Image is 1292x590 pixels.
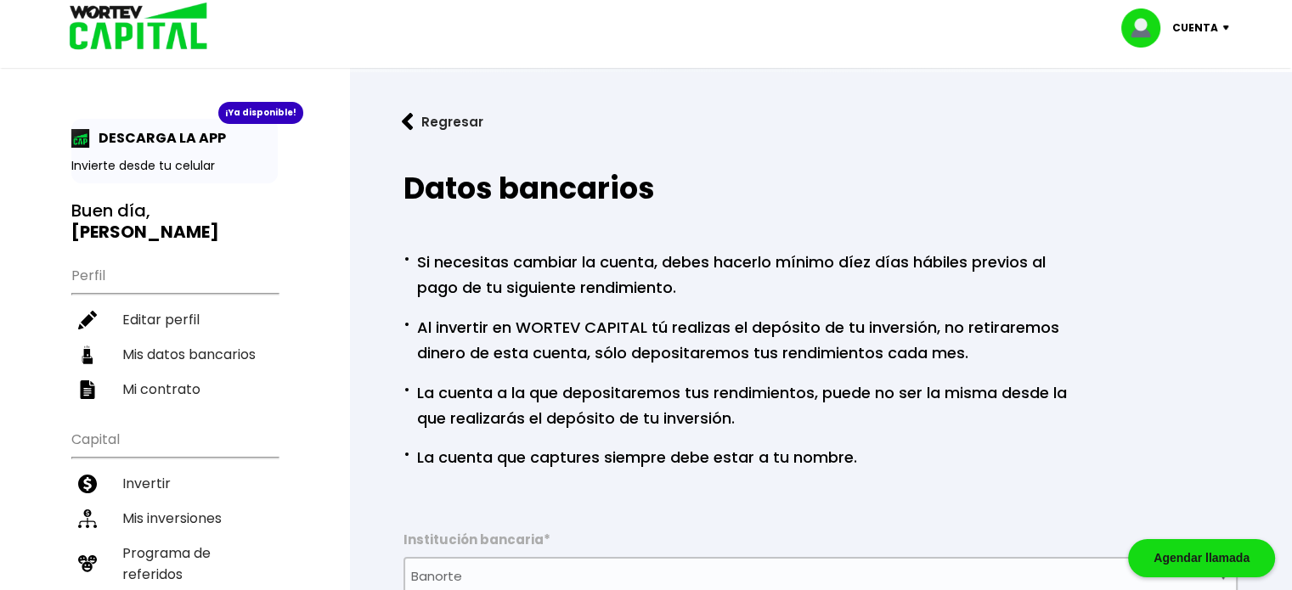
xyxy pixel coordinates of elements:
[71,200,278,243] h3: Buen día,
[403,441,409,467] span: ·
[1172,15,1218,41] p: Cuenta
[71,372,278,407] a: Mi contrato
[78,311,97,329] img: editar-icon.952d3147.svg
[403,377,409,402] span: ·
[1121,8,1172,48] img: profile-image
[1128,539,1275,577] div: Agendar llamada
[71,157,278,175] p: Invierte desde tu celular
[90,127,226,149] p: DESCARGA LA APP
[71,501,278,536] a: Mis inversiones
[403,312,1080,366] p: Al invertir en WORTEV CAPITAL tú realizas el depósito de tu inversión, no retiraremos dinero de e...
[78,380,97,399] img: contrato-icon.f2db500c.svg
[218,102,303,124] div: ¡Ya disponible!
[71,220,219,244] b: [PERSON_NAME]
[403,441,857,470] p: La cuenta que captures siempre debe estar a tu nombre.
[71,256,278,407] ul: Perfil
[376,99,1265,144] a: flecha izquierdaRegresar
[403,312,409,337] span: ·
[403,377,1080,431] p: La cuenta a la que depositaremos tus rendimientos, puede no ser la misma desde la que realizarás ...
[403,531,1238,557] label: Institución bancaria
[376,99,509,144] button: Regresar
[71,302,278,337] a: Editar perfil
[78,509,97,528] img: inversiones-icon.6695dc30.svg
[71,466,278,501] a: Invertir
[403,246,409,272] span: ·
[402,113,414,131] img: flecha izquierda
[1218,25,1241,31] img: icon-down
[71,337,278,372] a: Mis datos bancarios
[403,246,1080,301] p: Si necesitas cambiar la cuenta, debes hacerlo mínimo díez días hábiles previos al pago de tu sigu...
[78,346,97,364] img: datos-icon.10cf9172.svg
[78,554,97,573] img: recomiendanos-icon.9b8e9327.svg
[71,129,90,148] img: app-icon
[403,171,1238,205] h2: Datos bancarios
[78,475,97,493] img: invertir-icon.b3b967d7.svg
